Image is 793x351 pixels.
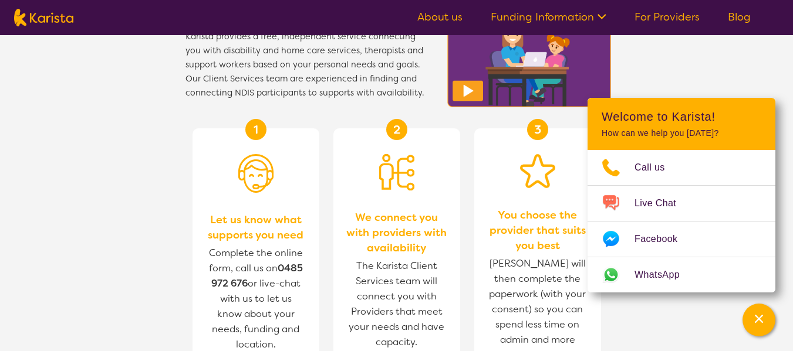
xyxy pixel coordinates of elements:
span: WhatsApp [635,266,694,284]
a: Web link opens in a new tab. [588,257,775,292]
a: About us [417,10,463,24]
img: Person with headset icon [238,154,274,193]
a: Blog [728,10,751,24]
a: Funding Information [491,10,606,24]
div: 2 [386,119,407,140]
span: You choose the provider that suits you best [486,207,589,253]
span: Live Chat [635,195,690,212]
span: We connect you with providers with availability [345,210,448,255]
div: Channel Menu [588,98,775,292]
p: How can we help you [DATE]? [602,128,761,138]
img: Karista logo [14,9,73,26]
span: Karista provides a free, independent service connecting you with disability and home care service... [185,30,432,100]
a: For Providers [635,10,700,24]
span: Facebook [635,230,691,248]
span: Complete the online form, call us on or live-chat with us to let us know about your needs, fundin... [209,247,303,350]
span: Let us know what supports you need [204,212,308,243]
img: Star icon [520,154,555,188]
h2: Welcome to Karista! [602,110,761,124]
img: Person being matched to services icon [379,154,414,190]
span: Call us [635,159,679,176]
div: 1 [245,119,266,140]
ul: Choose channel [588,150,775,292]
button: Channel Menu [743,304,775,336]
div: 3 [527,119,548,140]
